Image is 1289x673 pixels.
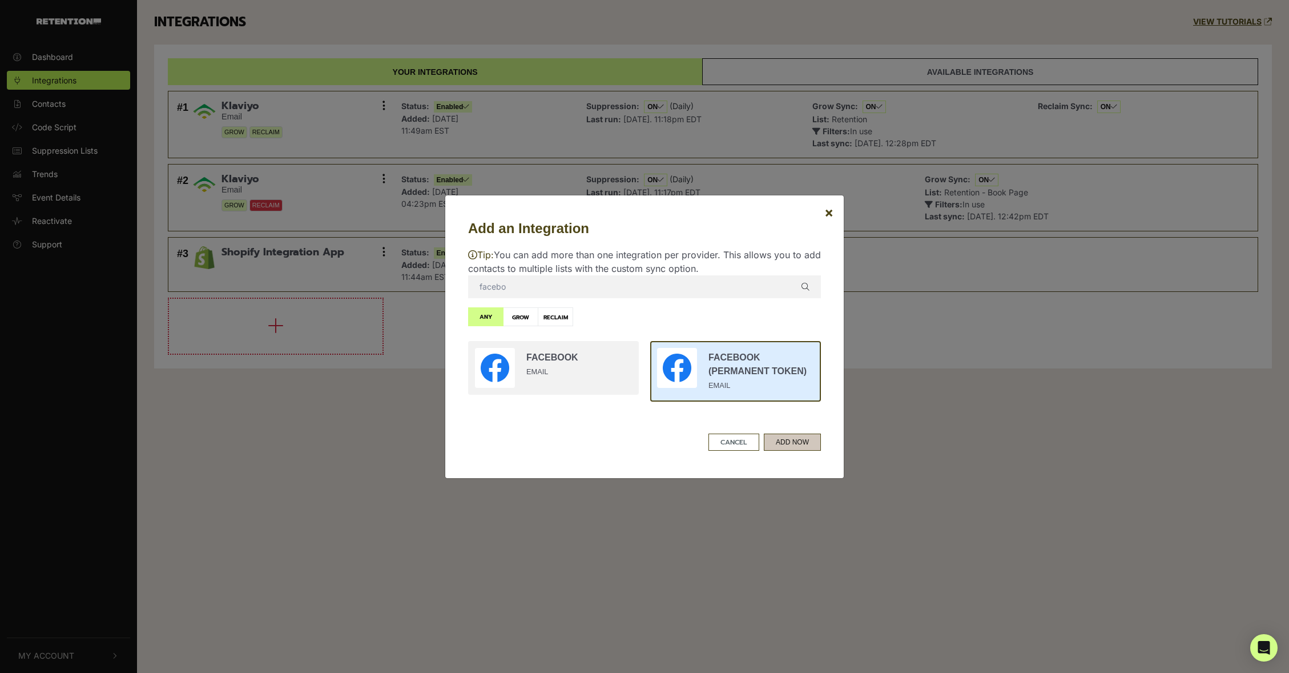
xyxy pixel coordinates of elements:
[468,248,821,275] p: You can add more than one integration per provider. This allows you to add contacts to multiple l...
[538,307,573,326] label: RECLAIM
[468,249,494,261] span: Tip:
[815,197,843,229] button: Close
[468,307,503,326] label: ANY
[468,275,821,298] input: Search integrations
[468,218,821,239] h5: Add an Integration
[824,204,833,221] span: ×
[503,307,538,326] label: GROW
[1250,634,1278,662] div: Open Intercom Messenger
